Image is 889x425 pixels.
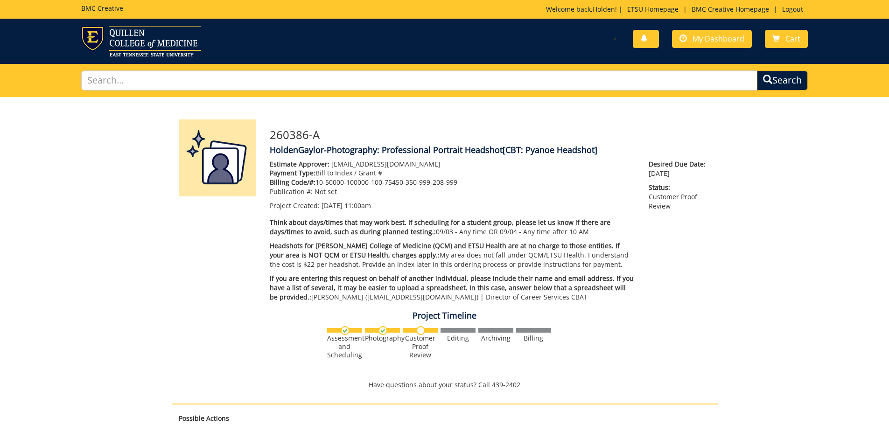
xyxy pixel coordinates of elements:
[270,187,313,196] span: Publication #:
[623,5,683,14] a: ETSU Homepage
[270,274,635,302] p: [PERSON_NAME] ( [EMAIL_ADDRESS][DOMAIN_NAME] ) | Director of Career Services CBAT
[649,183,710,211] p: Customer Proof Review
[270,201,320,210] span: Project Created:
[179,119,256,196] img: Product featured image
[687,5,774,14] a: BMC Creative Homepage
[478,334,513,342] div: Archiving
[270,241,620,259] span: Headshots for [PERSON_NAME] College of Medicine (QCM) and ETSU Health are at no charge to those e...
[785,34,800,44] span: Cart
[327,334,362,359] div: Assessment and Scheduling
[672,30,752,48] a: My Dashboard
[693,34,744,44] span: My Dashboard
[179,414,229,423] strong: Possible Actions
[270,241,635,269] p: My area does not fall under QCM/ETSU Health. I understand the cost is $22 per headshot. Provide a...
[516,334,551,342] div: Billing
[416,326,425,335] img: no
[757,70,808,91] button: Search
[81,70,758,91] input: Search...
[378,326,387,335] img: checkmark
[270,274,634,301] span: If you are entering this request on behalf of another individual, please include their name and e...
[441,334,476,342] div: Editing
[172,380,718,390] p: Have questions about your status? Call 439-2402
[365,334,400,342] div: Photography
[81,26,201,56] img: ETSU logo
[270,218,610,236] span: Think about days/times that may work best. If scheduling for a student group, please let us know ...
[649,160,710,169] span: Desired Due Date:
[270,129,711,141] h3: 260386-A
[172,311,718,320] h4: Project Timeline
[270,168,315,177] span: Payment Type:
[777,5,808,14] a: Logout
[81,5,123,12] h5: BMC Creative
[270,178,635,187] p: 10-50000-100000-100-75450-350-999-208-999
[322,201,371,210] span: [DATE] 11:00am
[270,146,711,155] h4: HoldenGaylor-Photography: Professional Portrait Headshot
[270,160,635,169] p: [EMAIL_ADDRESS][DOMAIN_NAME]
[270,168,635,178] p: Bill to Index / Grant #
[649,183,710,192] span: Status:
[503,144,597,155] span: [CBT: Pyanoe Headshot]
[403,334,438,359] div: Customer Proof Review
[341,326,350,335] img: checkmark
[315,187,337,196] span: Not set
[593,5,615,14] a: Holden
[546,5,808,14] p: Welcome back, ! | | |
[270,178,315,187] span: Billing Code/#:
[270,218,635,237] p: 09/03 - Any time OR 09/04 - Any time after 10 AM
[765,30,808,48] a: Cart
[649,160,710,178] p: [DATE]
[270,160,329,168] span: Estimate Approver:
